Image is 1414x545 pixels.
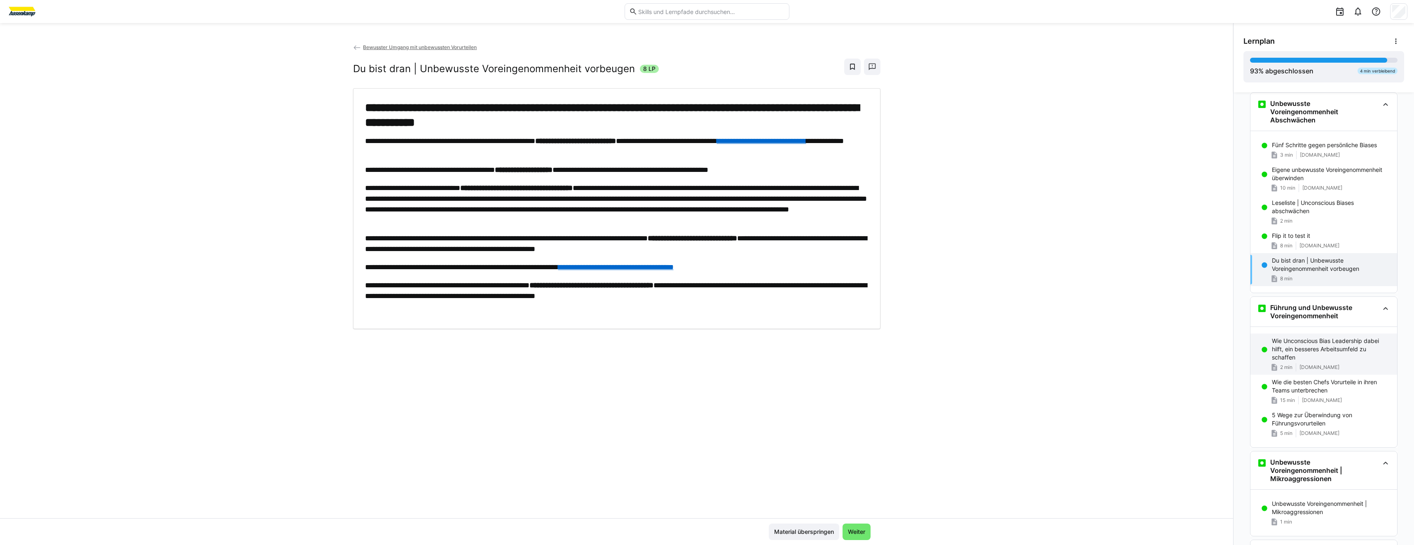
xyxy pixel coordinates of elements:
[1280,430,1292,437] span: 5 min
[1280,397,1295,404] span: 15 min
[1302,397,1342,404] span: [DOMAIN_NAME]
[843,524,871,540] button: Weiter
[847,528,866,536] span: Weiter
[769,524,839,540] button: Material überspringen
[1300,152,1340,158] span: [DOMAIN_NAME]
[1299,364,1339,371] span: [DOMAIN_NAME]
[1280,218,1292,224] span: 2 min
[1280,519,1292,525] span: 1 min
[1280,275,1292,282] span: 8 min
[1358,68,1398,74] div: 4 min verbleibend
[1272,378,1391,395] p: Wie die besten Chefs Vorurteile in ihren Teams unterbrechen
[353,44,477,50] a: Bewusster Umgang mit unbewussten Vorurteilen
[1280,242,1292,249] span: 8 min
[1243,37,1275,46] span: Lernplan
[353,63,635,75] h2: Du bist dran | Unbewusste Voreingenommenheit vorbeugen
[1250,67,1258,75] span: 93
[1280,364,1292,371] span: 2 min
[1250,66,1313,76] div: % abgeschlossen
[1272,500,1391,516] p: Unbewusste Voreingenommenheit | Mikroaggressionen
[1280,152,1293,158] span: 3 min
[1272,337,1391,362] p: Wie Unconscious Bias Leadership dabei hilft, ein besseres Arbeitsumfeld zu schaffen
[1299,430,1339,437] span: [DOMAIN_NAME]
[773,528,835,536] span: Material überspringen
[1299,242,1339,249] span: [DOMAIN_NAME]
[1272,411,1391,428] p: 5 Wege zur Überwindung von Führungsvorurteilen
[1270,99,1379,124] h3: Unbewusste Voreingenommenheit Abschwächen
[1272,166,1391,182] p: Eigene unbewusste Voreingenommenheit überwinden
[1302,185,1342,191] span: [DOMAIN_NAME]
[1272,199,1391,215] p: Leseliste | Unconscious Biases abschwächen
[1280,185,1295,191] span: 10 min
[1272,141,1377,149] p: Fünf Schritte gegen persönliche Biases
[643,65,655,73] span: 8 LP
[363,44,477,50] span: Bewusster Umgang mit unbewussten Vorurteilen
[1270,303,1379,320] h3: Führung und Unbewusste Voreingenommenheit
[637,8,785,15] input: Skills und Lernpfade durchsuchen…
[1270,458,1379,483] h3: Unbewusste Voreingenommenheit | Mikroaggressionen
[1272,256,1391,273] p: Du bist dran | Unbewusste Voreingenommenheit vorbeugen
[1272,232,1310,240] p: Flip it to test it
